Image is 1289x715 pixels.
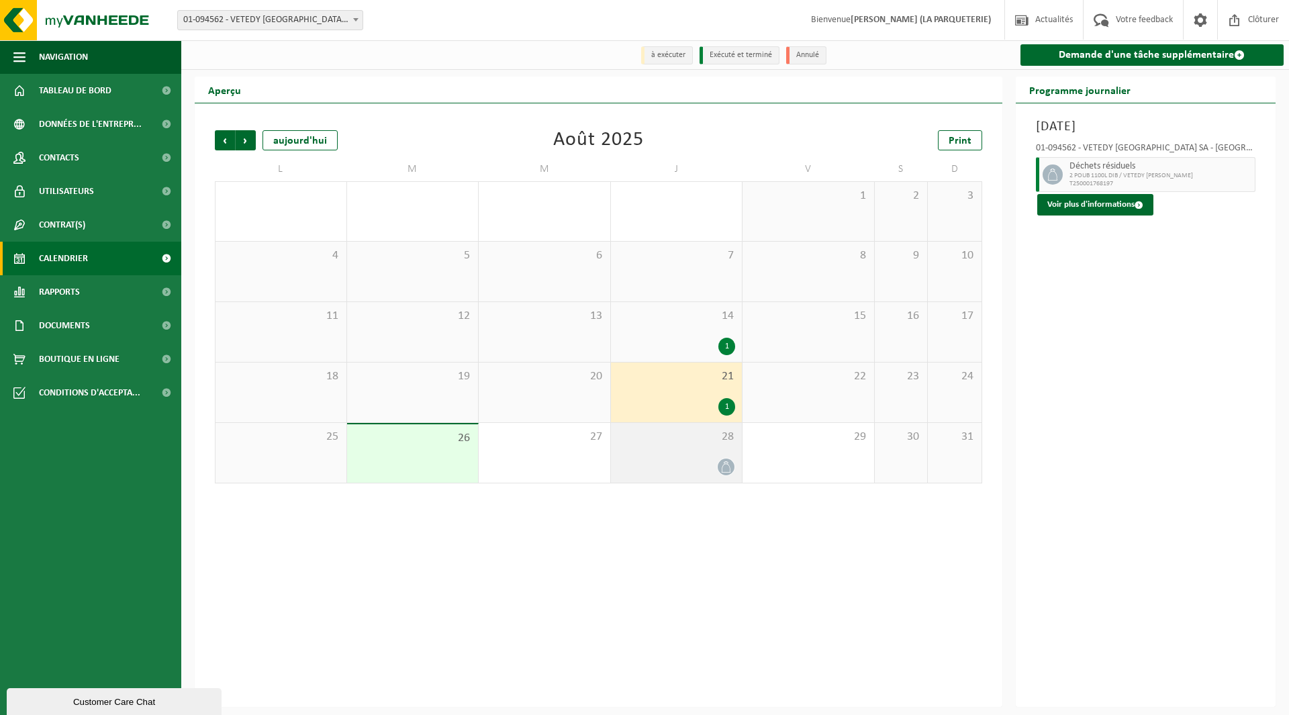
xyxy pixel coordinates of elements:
[718,338,735,355] div: 1
[485,430,604,444] span: 27
[1069,180,1252,188] span: T250001768197
[881,309,921,324] span: 16
[749,248,867,263] span: 8
[881,430,921,444] span: 30
[39,342,120,376] span: Boutique en ligne
[618,309,736,324] span: 14
[177,10,363,30] span: 01-094562 - VETEDY BELGIUM SA - ARLON
[1069,161,1252,172] span: Déchets résiduels
[718,398,735,416] div: 1
[347,157,479,181] td: M
[935,430,974,444] span: 31
[875,157,928,181] td: S
[7,685,224,715] iframe: chat widget
[611,157,743,181] td: J
[1036,117,1256,137] h3: [DATE]
[1037,194,1153,216] button: Voir plus d'informations
[39,40,88,74] span: Navigation
[1016,77,1144,103] h2: Programme journalier
[222,309,340,324] span: 11
[215,157,347,181] td: L
[479,157,611,181] td: M
[354,309,472,324] span: 12
[39,242,88,275] span: Calendrier
[700,46,779,64] li: Exécuté et terminé
[222,248,340,263] span: 4
[935,189,974,203] span: 3
[935,369,974,384] span: 24
[222,369,340,384] span: 18
[786,46,826,64] li: Annulé
[39,376,140,410] span: Conditions d'accepta...
[553,130,644,150] div: Août 2025
[354,369,472,384] span: 19
[39,74,111,107] span: Tableau de bord
[618,430,736,444] span: 28
[949,136,971,146] span: Print
[39,141,79,175] span: Contacts
[1036,144,1256,157] div: 01-094562 - VETEDY [GEOGRAPHIC_DATA] SA - [GEOGRAPHIC_DATA]
[222,430,340,444] span: 25
[485,309,604,324] span: 13
[749,309,867,324] span: 15
[881,369,921,384] span: 23
[236,130,256,150] span: Suivant
[39,208,85,242] span: Contrat(s)
[354,431,472,446] span: 26
[928,157,982,181] td: D
[938,130,982,150] a: Print
[641,46,693,64] li: à exécuter
[851,15,991,25] strong: [PERSON_NAME] (LA PARQUETERIE)
[749,189,867,203] span: 1
[881,248,921,263] span: 9
[354,248,472,263] span: 5
[743,157,875,181] td: V
[215,130,235,150] span: Précédent
[39,275,80,309] span: Rapports
[39,175,94,208] span: Utilisateurs
[178,11,363,30] span: 01-094562 - VETEDY BELGIUM SA - ARLON
[262,130,338,150] div: aujourd'hui
[935,248,974,263] span: 10
[618,369,736,384] span: 21
[39,107,142,141] span: Données de l'entrepr...
[749,430,867,444] span: 29
[485,248,604,263] span: 6
[485,369,604,384] span: 20
[749,369,867,384] span: 22
[1020,44,1284,66] a: Demande d'une tâche supplémentaire
[1069,172,1252,180] span: 2 POUB 1100L DIB / VETEDY [PERSON_NAME]
[935,309,974,324] span: 17
[39,309,90,342] span: Documents
[195,77,254,103] h2: Aperçu
[881,189,921,203] span: 2
[618,248,736,263] span: 7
